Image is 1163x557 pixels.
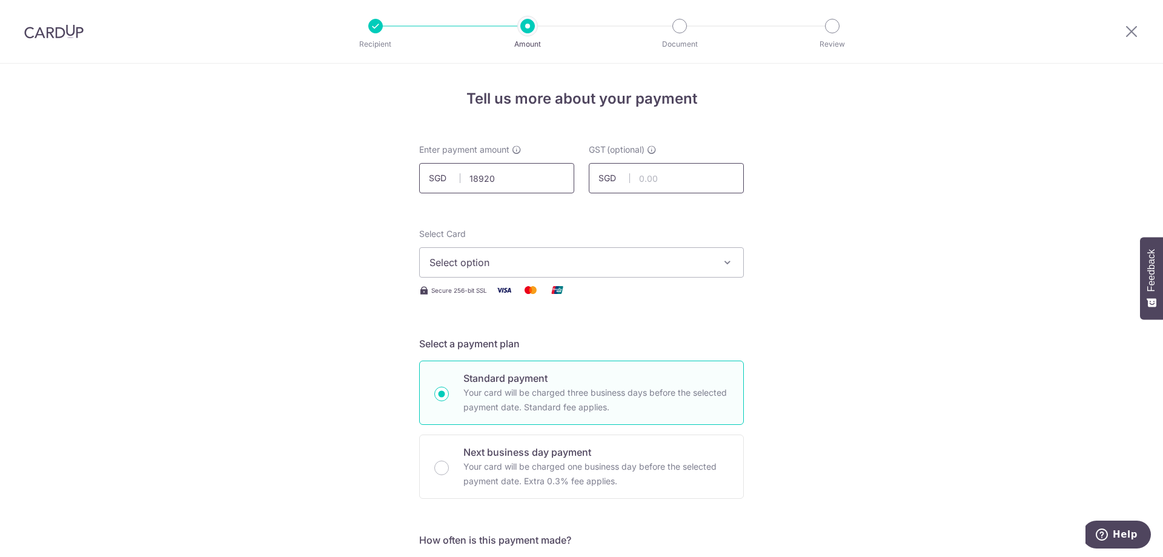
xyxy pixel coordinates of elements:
[431,285,487,295] span: Secure 256-bit SSL
[419,247,744,278] button: Select option
[545,282,569,298] img: Union Pay
[1085,521,1151,551] iframe: Opens a widget where you can find more information
[419,336,744,351] h5: Select a payment plan
[1140,237,1163,319] button: Feedback - Show survey
[463,371,729,385] p: Standard payment
[419,88,744,110] h4: Tell us more about your payment
[419,533,744,547] h5: How often is this payment made?
[419,163,574,193] input: 0.00
[463,385,729,415] p: Your card will be charged three business days before the selected payment date. Standard fee appl...
[429,255,712,270] span: Select option
[463,445,729,459] p: Next business day payment
[598,172,630,184] span: SGD
[492,282,516,298] img: Visa
[1146,249,1157,292] span: Feedback
[483,38,572,50] p: Amount
[419,144,509,156] span: Enter payment amount
[331,38,420,50] p: Recipient
[635,38,724,50] p: Document
[589,144,606,156] span: GST
[419,228,466,239] span: translation missing: en.payables.payment_networks.credit_card.summary.labels.select_card
[463,459,729,489] p: Your card will be charged one business day before the selected payment date. Extra 0.3% fee applies.
[589,163,744,193] input: 0.00
[24,24,84,39] img: CardUp
[607,144,644,156] span: (optional)
[429,172,460,184] span: SGD
[787,38,877,50] p: Review
[519,282,543,298] img: Mastercard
